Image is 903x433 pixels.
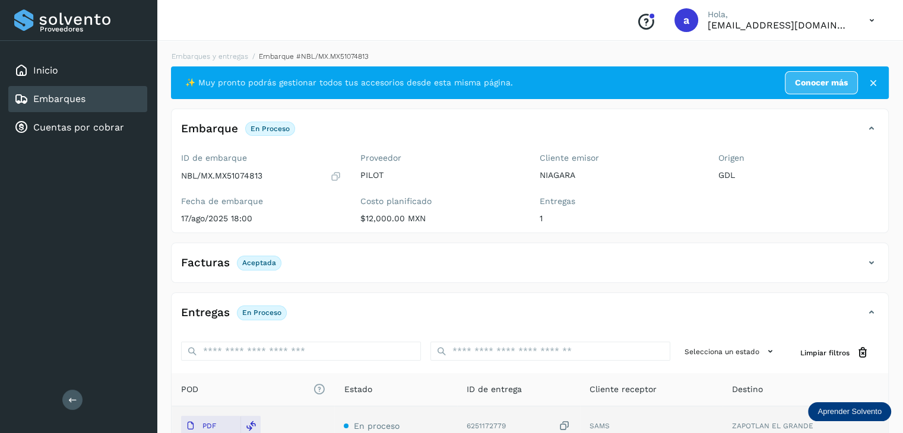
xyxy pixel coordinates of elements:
[818,407,882,416] p: Aprender Solvento
[40,25,142,33] p: Proveedores
[259,52,369,61] span: Embarque #NBL/MX.MX51074813
[467,420,571,432] div: 6251172779
[171,51,889,62] nav: breadcrumb
[344,383,372,396] span: Estado
[172,253,888,282] div: FacturasAceptada
[360,196,521,206] label: Costo planificado
[185,77,513,89] span: ✨ Muy pronto podrás gestionar todos tus accesorios desde esta misma página.
[251,125,290,133] p: En proceso
[718,153,879,163] label: Origen
[181,196,341,206] label: Fecha de embarque
[181,171,262,181] p: NBL/MX.MX51074813
[808,402,891,421] div: Aprender Solvento
[791,342,879,364] button: Limpiar filtros
[680,342,781,361] button: Selecciona un estado
[540,214,700,224] p: 1
[540,196,700,206] label: Entregas
[785,71,858,94] a: Conocer más
[172,52,248,61] a: Embarques y entregas
[242,259,276,267] p: Aceptada
[181,256,230,270] h4: Facturas
[172,119,888,148] div: EmbarqueEn proceso
[33,93,85,104] a: Embarques
[181,122,238,136] h4: Embarque
[360,214,521,224] p: $12,000.00 MXN
[33,122,124,133] a: Cuentas por cobrar
[33,65,58,76] a: Inicio
[540,153,700,163] label: Cliente emisor
[708,20,850,31] p: aux.facturacion@atpilot.mx
[181,153,341,163] label: ID de embarque
[708,9,850,20] p: Hola,
[242,308,281,317] p: En proceso
[590,383,657,396] span: Cliente receptor
[172,303,888,332] div: EntregasEn proceso
[202,422,216,430] p: PDF
[181,383,325,396] span: POD
[467,383,522,396] span: ID de entrega
[360,153,521,163] label: Proveedor
[540,170,700,180] p: NIAGARA
[181,306,230,320] h4: Entregas
[353,421,399,431] span: En proceso
[718,170,879,180] p: GDL
[360,170,521,180] p: PILOT
[8,86,147,112] div: Embarques
[8,114,147,141] div: Cuentas por cobrar
[8,58,147,84] div: Inicio
[181,214,341,224] p: 17/ago/2025 18:00
[800,348,850,358] span: Limpiar filtros
[732,383,763,396] span: Destino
